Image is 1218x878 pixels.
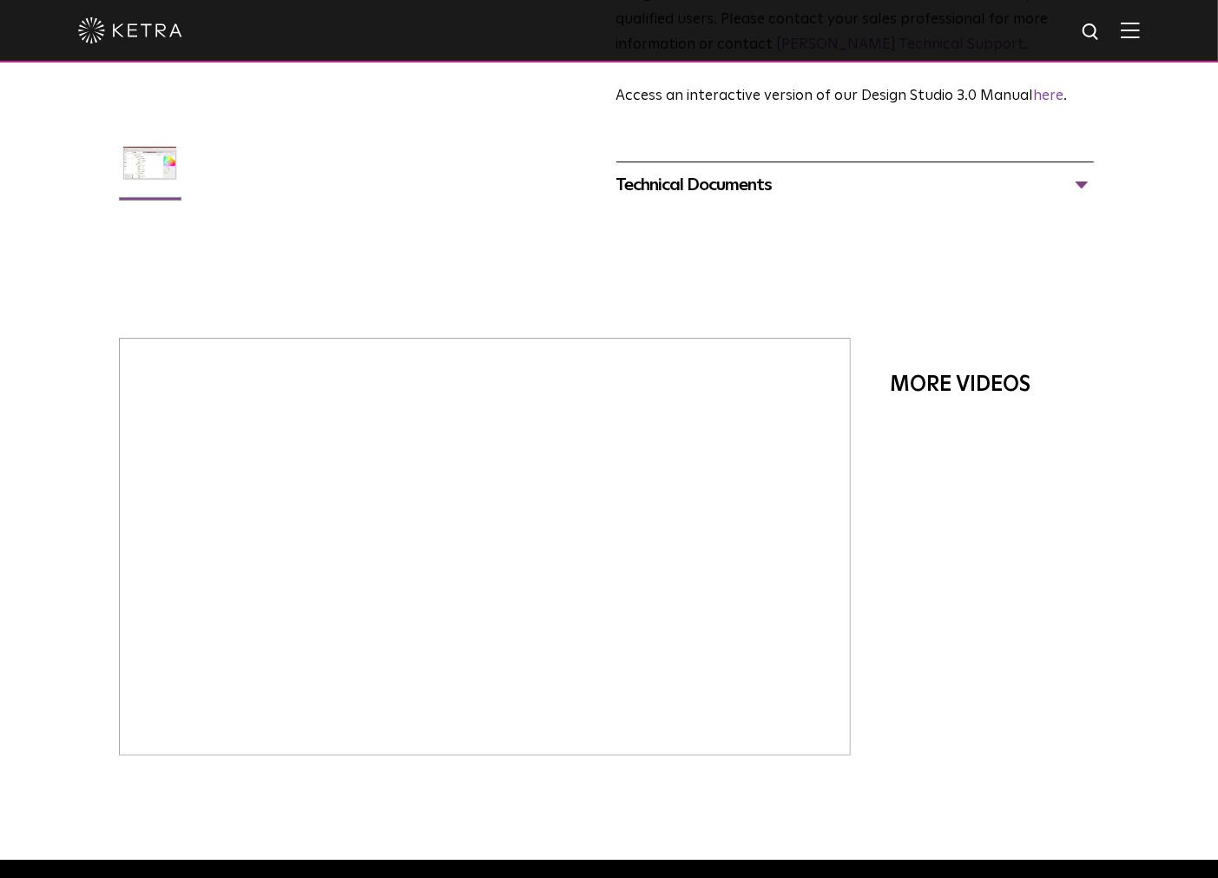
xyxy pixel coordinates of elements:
p: Access an interactive version of our Design Studio 3.0 Manual . [616,84,1095,109]
a: here [1034,89,1064,103]
img: search icon [1081,22,1103,43]
img: Hamburger%20Nav.svg [1121,22,1140,38]
div: Technical Documents [616,171,1095,199]
img: DS-2.0 [116,129,183,209]
div: More Videos [890,364,1073,406]
img: ketra-logo-2019-white [78,17,182,43]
